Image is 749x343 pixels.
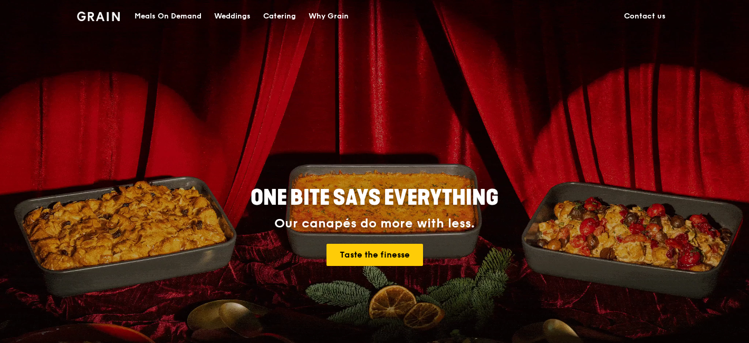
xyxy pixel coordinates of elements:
[135,1,201,32] div: Meals On Demand
[327,244,423,266] a: Taste the finesse
[77,12,120,21] img: Grain
[309,1,349,32] div: Why Grain
[302,1,355,32] a: Why Grain
[214,1,251,32] div: Weddings
[251,185,498,211] span: ONE BITE SAYS EVERYTHING
[257,1,302,32] a: Catering
[263,1,296,32] div: Catering
[185,216,564,231] div: Our canapés do more with less.
[618,1,672,32] a: Contact us
[208,1,257,32] a: Weddings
